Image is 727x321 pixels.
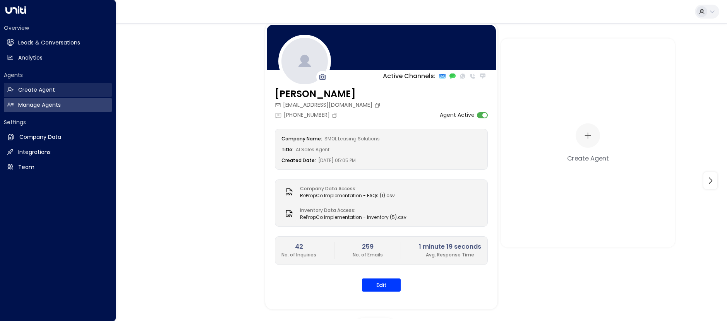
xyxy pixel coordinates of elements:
h2: 42 [281,242,316,251]
p: Avg. Response Time [419,251,481,258]
button: Edit [362,278,401,292]
p: Active Channels: [383,72,436,81]
label: Agent Active [440,111,475,119]
div: [EMAIL_ADDRESS][DOMAIN_NAME] [275,101,382,109]
span: RePropCo Implementation - Inventory (5).csv [300,214,406,221]
div: [PHONE_NUMBER] [275,111,340,119]
span: [DATE] 05:05 PM [318,157,356,164]
a: Team [4,160,112,174]
label: Created Date: [281,157,316,164]
h2: Analytics [18,54,43,62]
a: Integrations [4,145,112,159]
div: Create Agent [567,153,609,162]
h2: 259 [353,242,383,251]
button: Copy [332,112,340,118]
a: Analytics [4,51,112,65]
h2: Settings [4,118,112,126]
label: Inventory Data Access: [300,207,403,214]
label: Company Name: [281,135,322,142]
h2: Create Agent [18,86,55,94]
h2: Manage Agents [18,101,61,109]
h2: Team [18,163,34,171]
p: No. of Inquiries [281,251,316,258]
h2: Leads & Conversations [18,39,80,47]
h2: Agents [4,71,112,79]
h2: Integrations [18,148,51,156]
button: Copy [374,102,382,108]
label: Title: [281,146,293,153]
a: Company Data [4,130,112,144]
a: Manage Agents [4,98,112,112]
h2: Company Data [19,133,61,141]
span: RePropCo Implementation - FAQs (1).csv [300,192,395,199]
span: SMOL Leasing Solutions [324,135,380,142]
span: AI Sales Agent [296,146,329,153]
h2: Overview [4,24,112,32]
a: Leads & Conversations [4,36,112,50]
p: No. of Emails [353,251,383,258]
h2: 1 minute 19 seconds [419,242,481,251]
label: Company Data Access: [300,185,391,192]
a: Create Agent [4,83,112,97]
h3: [PERSON_NAME] [275,87,382,101]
